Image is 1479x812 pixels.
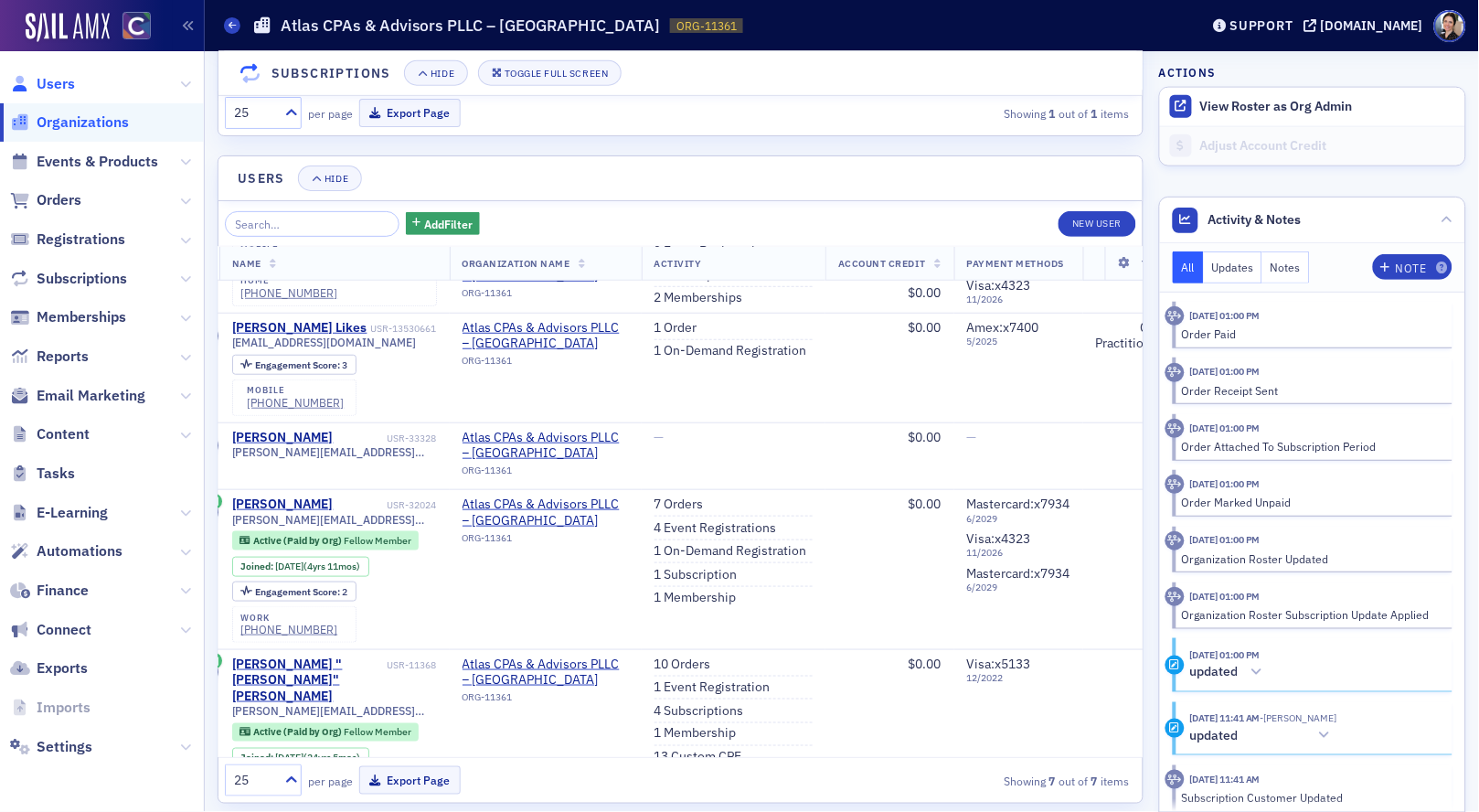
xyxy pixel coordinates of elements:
[1182,326,1441,342] div: Order Paid
[10,307,126,327] a: Memberships
[225,211,399,237] input: Search…
[232,582,356,602] div: Engagement Score: 2
[336,433,437,444] div: USR-33328
[37,269,127,289] span: Subscriptions
[232,657,385,705] div: [PERSON_NAME] "[PERSON_NAME]" [PERSON_NAME]
[240,613,337,624] div: work
[1321,17,1423,34] div: [DOMAIN_NAME]
[359,99,461,127] button: Export Page
[1173,251,1204,283] button: All
[37,581,89,601] span: Finance
[26,13,110,42] img: SailAMX
[1182,789,1441,806] div: Subscription Customer Updated
[10,74,75,94] a: Users
[232,748,369,768] div: Joined: 2001-03-29 00:00:00
[1182,550,1441,567] div: Organization Roster Updated
[37,386,145,406] span: Email Marketing
[10,581,89,601] a: Finance
[1160,126,1465,166] a: Adjust Account Credit
[967,496,1070,512] span: Mastercard : x7934
[275,752,303,764] span: [DATE]
[37,307,126,327] span: Memberships
[841,105,1130,122] div: Showing out of items
[463,657,629,689] span: Atlas CPAs & Advisors PLLC – Longmont
[1165,719,1185,738] div: Update
[325,174,348,184] div: Hide
[838,257,925,270] span: Account Credit
[253,534,344,547] span: Active (Paid by Org)
[1182,382,1441,399] div: Order Receipt Sent
[10,541,122,561] a: Automations
[463,430,629,462] a: Atlas CPAs & Advisors PLLC – [GEOGRAPHIC_DATA]
[37,541,122,561] span: Automations
[1182,494,1441,510] div: Order Marked Unpaid
[37,464,75,484] span: Tasks
[1204,251,1263,283] button: Updates
[281,15,661,37] h1: Atlas CPAs & Advisors PLLC – [GEOGRAPHIC_DATA]
[232,430,334,446] a: [PERSON_NAME]
[967,656,1031,672] span: Visa : x5133
[336,499,437,511] div: USR-32024
[388,659,437,671] div: USR-11368
[10,658,88,678] a: Exports
[424,216,473,232] span: Add Filter
[1182,606,1441,623] div: Organization Roster Subscription Update Applied
[232,320,367,337] div: [PERSON_NAME] Likes
[255,360,347,370] div: 3
[10,152,158,172] a: Events & Products
[10,112,129,133] a: Organizations
[247,385,344,396] div: mobile
[110,12,151,43] a: View Homepage
[37,112,129,133] span: Organizations
[255,587,347,597] div: 2
[234,103,274,123] div: 25
[1165,419,1185,438] div: Activity
[463,532,629,550] div: ORG-11361
[967,277,1031,294] span: Visa : x4323
[654,657,711,673] a: 10 Orders
[967,319,1039,336] span: Amex : x7400
[1096,320,1164,352] div: CPA Practitioner
[1059,211,1135,237] a: New User
[654,429,665,445] span: —
[654,343,807,359] a: 1 On-Demand Registration
[37,424,90,444] span: Content
[10,230,125,250] a: Registrations
[1189,728,1238,744] h5: updated
[909,429,942,445] span: $0.00
[232,557,369,577] div: Joined: 2020-10-16 00:00:00
[240,623,337,636] a: [PHONE_NUMBER]
[463,430,629,462] span: Atlas CPAs & Advisors PLLC – Longmont
[1189,533,1261,546] time: 5/15/2025 01:00 PM
[275,753,360,764] div: (24yrs 5mos)
[909,656,942,672] span: $0.00
[463,691,629,710] div: ORG-11361
[1165,770,1185,789] div: Activity
[308,105,353,122] label: per page
[654,497,704,513] a: 7 Orders
[298,166,362,191] button: Hide
[654,703,744,720] a: 4 Subscriptions
[463,355,629,373] div: ORG-11361
[240,561,275,572] span: Joined :
[10,424,90,444] a: Content
[275,561,360,572] div: (4yrs 11mos)
[1089,773,1101,789] strong: 7
[967,547,1070,559] span: 11 / 2026
[232,531,420,550] div: Active (Paid by Org): Active (Paid by Org): Fellow Member
[232,336,417,349] span: [EMAIL_ADDRESS][DOMAIN_NAME]
[909,496,942,512] span: $0.00
[232,513,437,527] span: [PERSON_NAME][EMAIL_ADDRESS][PERSON_NAME][DOMAIN_NAME]
[344,534,411,547] span: Fellow Member
[431,69,454,79] div: Hide
[676,18,737,34] span: ORG-11361
[1047,105,1059,122] strong: 1
[1304,19,1430,32] button: [DOMAIN_NAME]
[37,230,125,250] span: Registrations
[1165,306,1185,326] div: Activity
[463,497,629,529] span: Atlas CPAs & Advisors PLLC – Longmont
[247,396,344,410] div: [PHONE_NUMBER]
[1230,17,1293,34] div: Support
